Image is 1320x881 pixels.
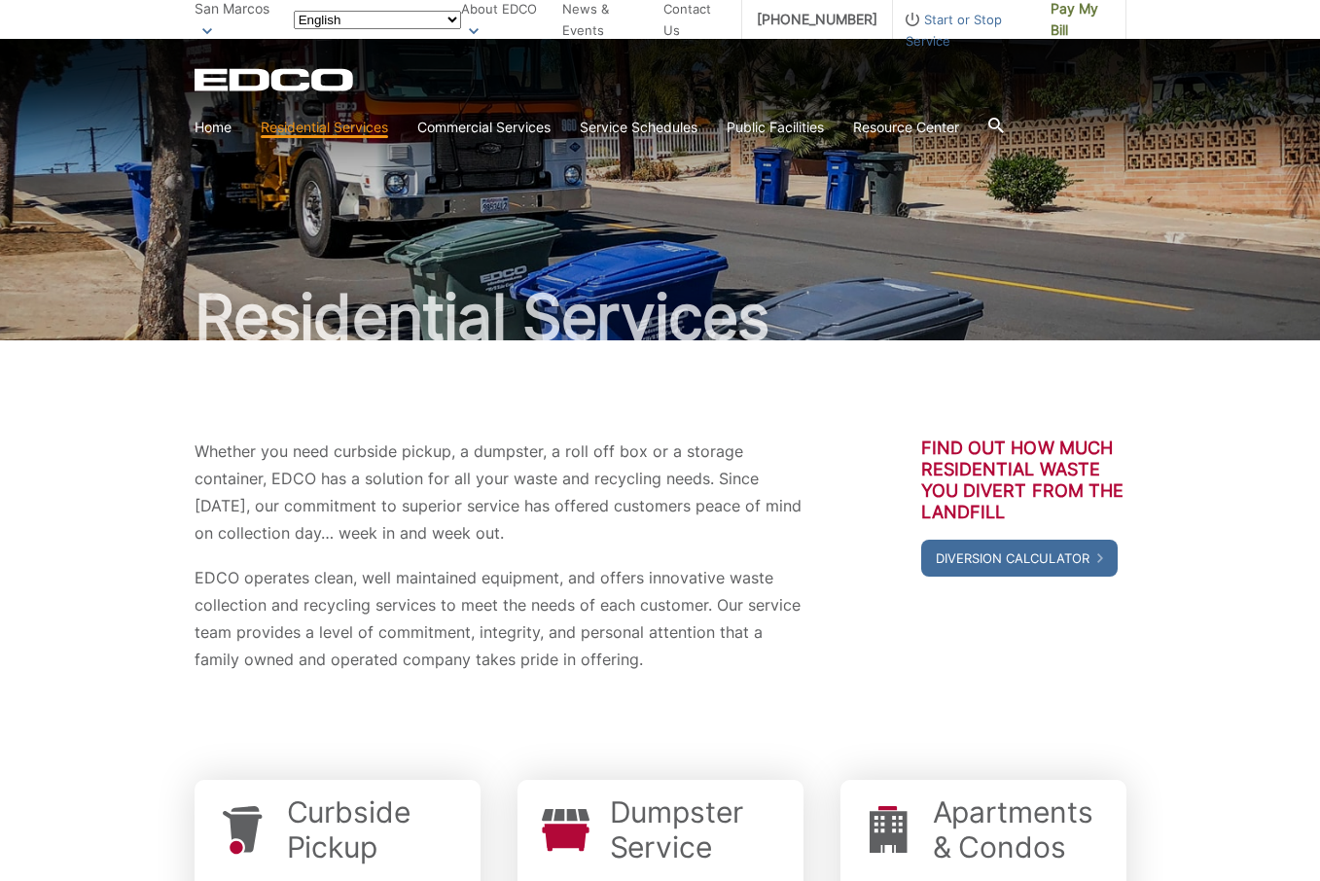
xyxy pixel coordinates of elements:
h3: Find out how much residential waste you divert from the landfill [921,438,1126,523]
a: Commercial Services [417,117,551,138]
a: Public Facilities [727,117,824,138]
a: Curbside Pickup [287,794,461,864]
a: Service Schedules [580,117,697,138]
a: EDCD logo. Return to the homepage. [195,68,356,91]
a: Diversion Calculator [921,540,1118,577]
a: Dumpster Service [610,794,784,864]
a: Apartments & Condos [933,794,1107,864]
a: Home [195,117,232,138]
a: Resource Center [853,117,959,138]
p: EDCO operates clean, well maintained equipment, and offers innovative waste collection and recycl... [195,564,803,673]
h1: Residential Services [195,286,1126,348]
select: Select a language [294,11,461,29]
a: Residential Services [261,117,388,138]
p: Whether you need curbside pickup, a dumpster, a roll off box or a storage container, EDCO has a s... [195,438,803,546]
